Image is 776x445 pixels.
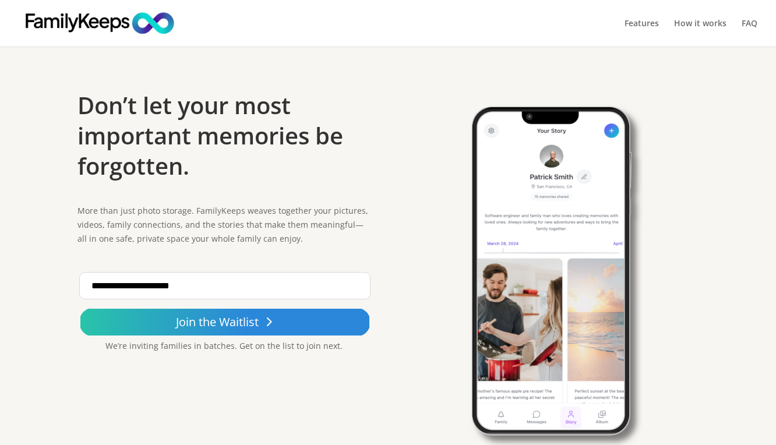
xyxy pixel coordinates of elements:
a: FAQ [742,19,757,47]
a: How it works [674,19,726,47]
p: More than just photo storage. FamilyKeeps weaves together your pictures, videos, family connectio... [77,204,371,245]
h1: Don’t let your most important memories be forgotten. [77,90,371,187]
a: Features [625,19,659,47]
span: Join the Waitlist [176,314,259,330]
img: FamilyKeeps [20,10,179,36]
p: We’re inviting families in batches. Get on the list to join next. [77,339,371,353]
a: Join the Waitlist [79,308,370,337]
